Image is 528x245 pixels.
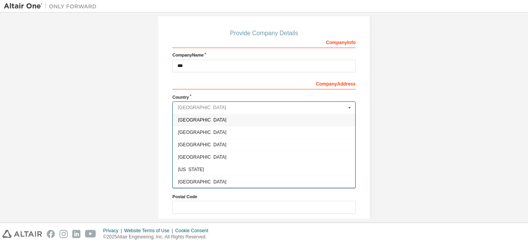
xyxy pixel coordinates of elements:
span: [GEOGRAPHIC_DATA] [178,142,350,147]
div: Provide Company Details [172,31,356,36]
span: [GEOGRAPHIC_DATA] [178,118,350,122]
div: Company Info [172,36,356,48]
div: Website Terms of Use [124,228,175,234]
img: altair_logo.svg [2,230,42,238]
span: [GEOGRAPHIC_DATA] [178,130,350,135]
img: Altair One [4,2,100,10]
label: Company Name [172,52,356,58]
img: linkedin.svg [72,230,80,238]
div: Company Address [172,77,356,89]
label: Postal Code [172,194,356,200]
p: © 2025 Altair Engineering, Inc. All Rights Reserved. [103,234,213,240]
div: Cookie Consent [175,228,213,234]
img: instagram.svg [60,230,68,238]
label: Country [172,94,356,100]
span: [GEOGRAPHIC_DATA] [178,179,350,184]
img: facebook.svg [47,230,55,238]
span: [GEOGRAPHIC_DATA] [178,155,350,159]
div: Privacy [103,228,124,234]
span: [US_STATE] [178,167,350,172]
img: youtube.svg [85,230,96,238]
